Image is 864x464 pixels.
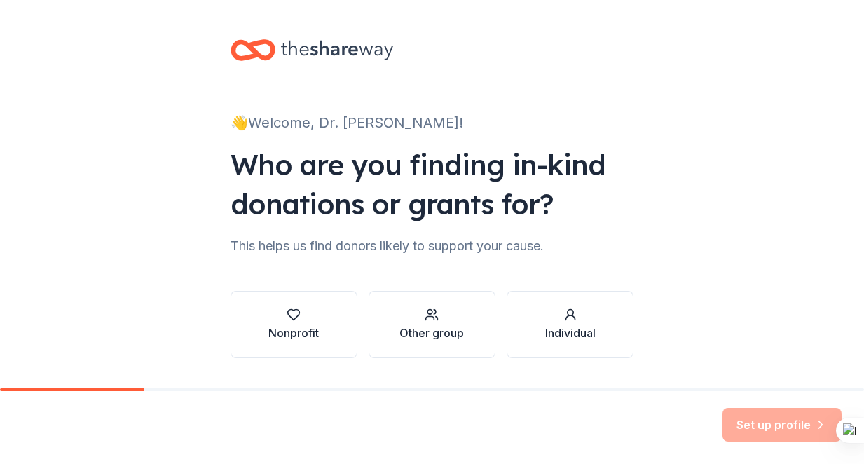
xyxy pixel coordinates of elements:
div: This helps us find donors likely to support your cause. [231,235,634,257]
div: Who are you finding in-kind donations or grants for? [231,145,634,224]
div: Nonprofit [268,325,319,341]
button: Individual [507,291,633,358]
button: Other group [369,291,495,358]
button: Nonprofit [231,291,357,358]
div: Other group [399,325,464,341]
div: Individual [545,325,596,341]
div: 👋 Welcome, Dr. [PERSON_NAME]! [231,111,634,134]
